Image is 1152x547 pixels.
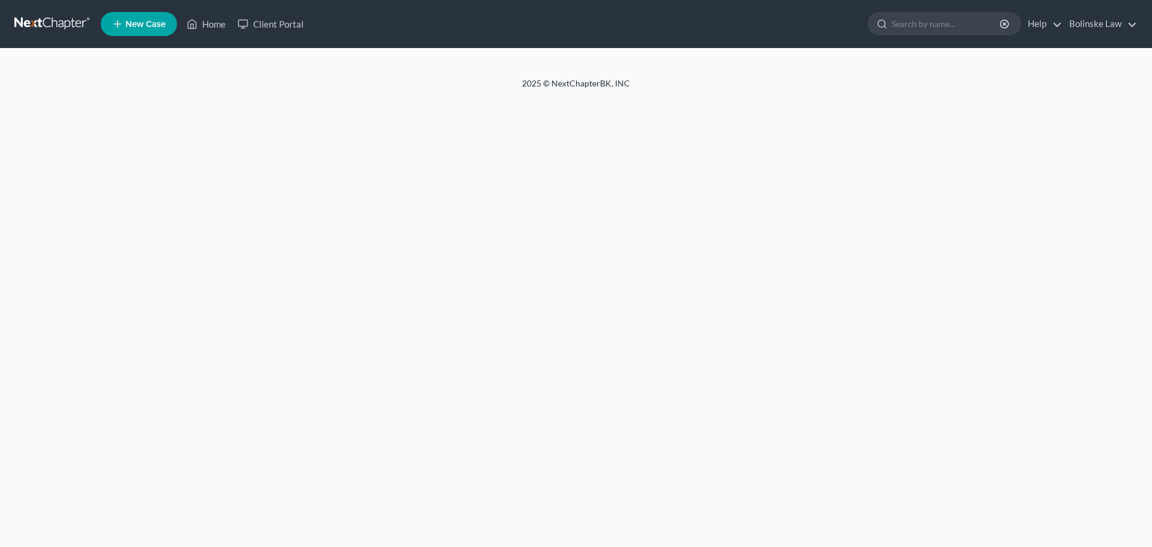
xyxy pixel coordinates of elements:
div: 2025 © NextChapterBK, INC [234,77,918,99]
input: Search by name... [892,13,1001,35]
a: Help [1022,13,1062,35]
span: New Case [125,20,166,29]
a: Home [181,13,232,35]
a: Bolinske Law [1063,13,1137,35]
a: Client Portal [232,13,310,35]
